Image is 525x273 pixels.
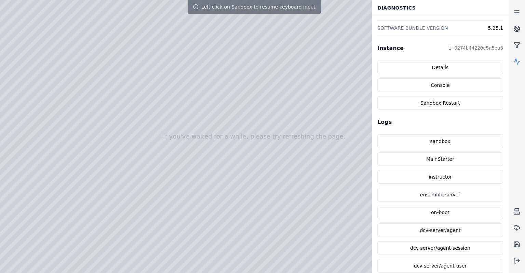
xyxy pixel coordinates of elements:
a: dcv-server/agent-session [377,241,503,255]
div: Diagnostics [373,1,507,14]
a: ensemble-server [377,188,503,201]
a: Details [377,61,503,74]
button: Sandbox Restart [377,96,503,110]
a: on-boot [377,206,503,219]
h2: Logs [377,118,503,126]
a: MainStarter [377,152,503,166]
a: dcv-server/agent-user [377,259,503,273]
a: dcv-server/agent [377,223,503,237]
a: sandbox [377,134,503,148]
dt: SOFTWARE BUNDLE VERSION [377,25,448,31]
span: Left click on Sandbox to resume keyboard input [201,3,315,10]
a: Console [377,78,503,92]
dd: 5.25.1 [488,25,503,31]
a: instructor [377,170,503,184]
pre: i-0274b44220e5a5ea3 [448,45,503,52]
h2: Instance [377,44,404,52]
